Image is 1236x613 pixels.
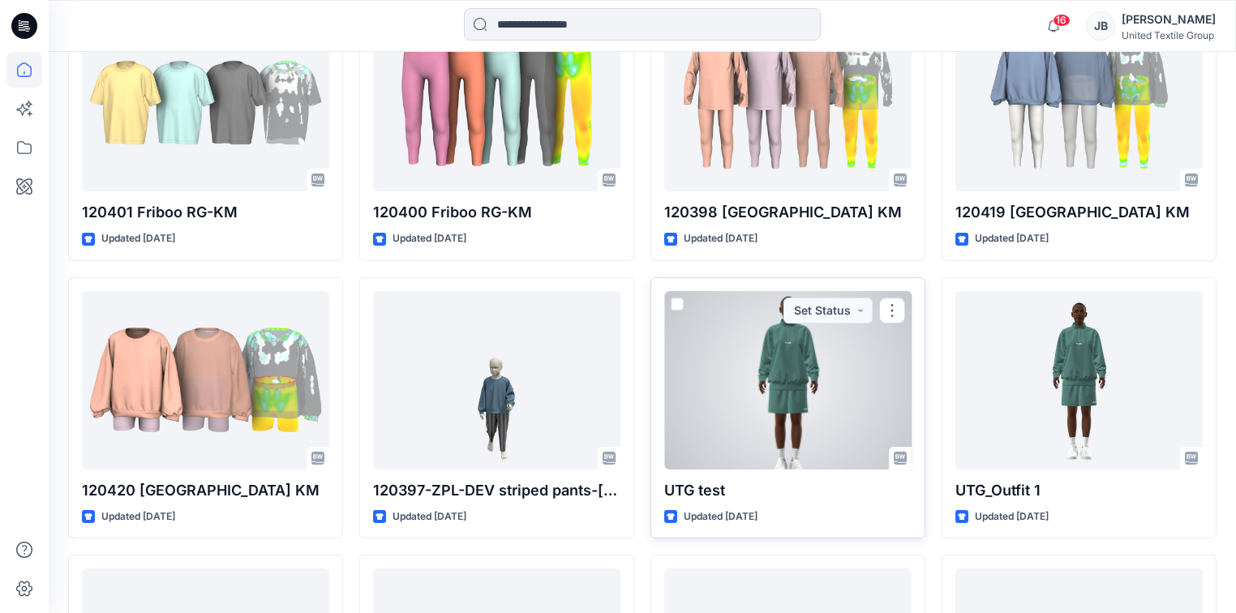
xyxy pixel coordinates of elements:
[664,479,912,502] p: UTG test
[955,291,1203,469] a: UTG_Outfit 1
[1053,14,1071,27] span: 16
[664,291,912,469] a: UTG test
[975,230,1049,247] p: Updated [DATE]
[82,13,329,191] a: 120401 Friboo RG-KM
[1122,29,1216,41] div: United Textile Group
[1086,11,1115,41] div: JB
[373,201,620,224] p: 120400 Friboo RG-KM
[664,13,912,191] a: 120398 Friboo KM
[373,291,620,469] a: 120397-ZPL-DEV striped pants-RG-JB
[101,230,175,247] p: Updated [DATE]
[82,479,329,502] p: 120420 [GEOGRAPHIC_DATA] KM
[955,201,1203,224] p: 120419 [GEOGRAPHIC_DATA] KM
[955,479,1203,502] p: UTG_Outfit 1
[393,508,466,525] p: Updated [DATE]
[684,230,757,247] p: Updated [DATE]
[664,201,912,224] p: 120398 [GEOGRAPHIC_DATA] KM
[1122,10,1216,29] div: [PERSON_NAME]
[684,508,757,525] p: Updated [DATE]
[82,201,329,224] p: 120401 Friboo RG-KM
[955,13,1203,191] a: 120419 Friboo KM
[101,508,175,525] p: Updated [DATE]
[393,230,466,247] p: Updated [DATE]
[373,13,620,191] a: 120400 Friboo RG-KM
[975,508,1049,525] p: Updated [DATE]
[373,479,620,502] p: 120397-ZPL-DEV striped pants-[PERSON_NAME]
[82,291,329,469] a: 120420 Friboo KM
